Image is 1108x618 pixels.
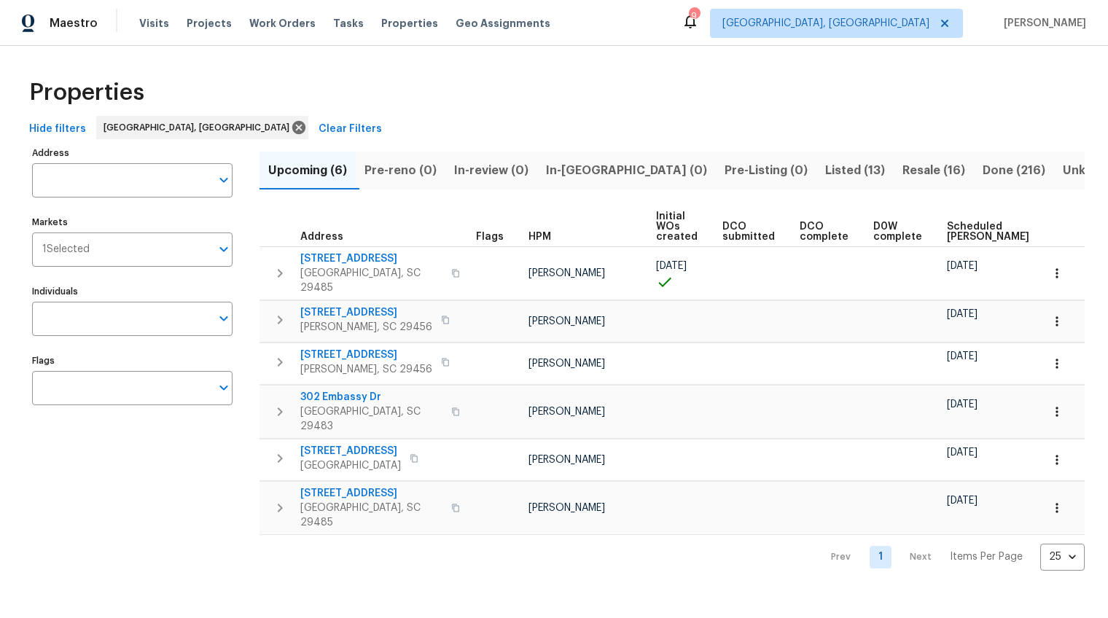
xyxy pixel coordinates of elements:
[32,356,233,365] label: Flags
[902,160,965,181] span: Resale (16)
[873,222,922,242] span: D0W complete
[725,160,808,181] span: Pre-Listing (0)
[300,444,401,458] span: [STREET_ADDRESS]
[300,320,432,335] span: [PERSON_NAME], SC 29456
[528,359,605,369] span: [PERSON_NAME]
[139,16,169,31] span: Visits
[214,378,234,398] button: Open
[983,160,1045,181] span: Done (216)
[364,160,437,181] span: Pre-reno (0)
[187,16,232,31] span: Projects
[29,85,144,100] span: Properties
[333,18,364,28] span: Tasks
[476,232,504,242] span: Flags
[800,222,848,242] span: DCO complete
[546,160,707,181] span: In-[GEOGRAPHIC_DATA] (0)
[1040,538,1085,576] div: 25
[313,116,388,143] button: Clear Filters
[947,222,1029,242] span: Scheduled [PERSON_NAME]
[42,243,90,256] span: 1 Selected
[947,309,978,319] span: [DATE]
[300,305,432,320] span: [STREET_ADDRESS]
[268,160,347,181] span: Upcoming (6)
[214,170,234,190] button: Open
[300,232,343,242] span: Address
[300,501,442,530] span: [GEOGRAPHIC_DATA], SC 29485
[300,362,432,377] span: [PERSON_NAME], SC 29456
[319,120,382,138] span: Clear Filters
[300,348,432,362] span: [STREET_ADDRESS]
[300,390,442,404] span: 302 Embassy Dr
[817,544,1085,571] nav: Pagination Navigation
[32,287,233,296] label: Individuals
[528,503,605,513] span: [PERSON_NAME]
[947,496,978,506] span: [DATE]
[214,239,234,259] button: Open
[32,218,233,227] label: Markets
[528,232,551,242] span: HPM
[249,16,316,31] span: Work Orders
[528,455,605,465] span: [PERSON_NAME]
[528,407,605,417] span: [PERSON_NAME]
[456,16,550,31] span: Geo Assignments
[32,149,233,157] label: Address
[722,222,775,242] span: DCO submitted
[947,351,978,361] span: [DATE]
[998,16,1086,31] span: [PERSON_NAME]
[722,16,929,31] span: [GEOGRAPHIC_DATA], [GEOGRAPHIC_DATA]
[300,266,442,295] span: [GEOGRAPHIC_DATA], SC 29485
[528,268,605,278] span: [PERSON_NAME]
[528,316,605,326] span: [PERSON_NAME]
[300,251,442,266] span: [STREET_ADDRESS]
[300,486,442,501] span: [STREET_ADDRESS]
[96,116,308,139] div: [GEOGRAPHIC_DATA], [GEOGRAPHIC_DATA]
[29,120,86,138] span: Hide filters
[950,549,1023,564] p: Items Per Page
[656,211,698,242] span: Initial WOs created
[947,261,978,271] span: [DATE]
[104,120,295,135] span: [GEOGRAPHIC_DATA], [GEOGRAPHIC_DATA]
[23,116,92,143] button: Hide filters
[214,308,234,329] button: Open
[947,447,978,458] span: [DATE]
[825,160,885,181] span: Listed (13)
[381,16,438,31] span: Properties
[300,458,401,473] span: [GEOGRAPHIC_DATA]
[300,404,442,434] span: [GEOGRAPHIC_DATA], SC 29483
[454,160,528,181] span: In-review (0)
[50,16,98,31] span: Maestro
[870,546,892,568] a: Goto page 1
[947,399,978,410] span: [DATE]
[689,9,699,23] div: 9
[656,261,687,271] span: [DATE]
